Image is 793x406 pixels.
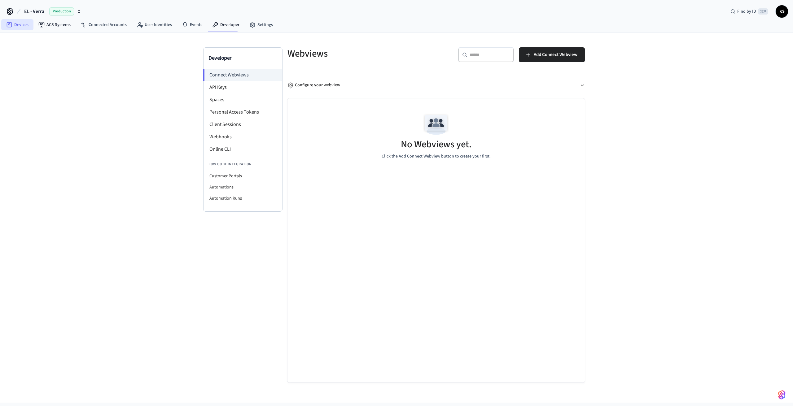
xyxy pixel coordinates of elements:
button: KS [776,5,788,18]
a: User Identities [132,19,177,30]
li: Customer Portals [204,171,282,182]
h5: No Webviews yet. [401,138,471,151]
a: Developer [207,19,244,30]
li: Personal Access Tokens [204,106,282,118]
span: KS [776,6,787,17]
img: Team Empty State [422,111,450,139]
li: Online CLI [204,143,282,155]
a: ACS Systems [33,19,76,30]
span: ⌘ K [758,8,768,15]
a: Events [177,19,207,30]
img: SeamLogoGradient.69752ec5.svg [778,390,786,400]
li: Automations [204,182,282,193]
li: API Keys [204,81,282,93]
li: Low Code Integration [204,158,282,171]
span: Find by ID [737,8,756,15]
p: Click the Add Connect Webview button to create your first. [382,153,491,160]
button: Add Connect Webview [519,47,585,62]
a: Devices [1,19,33,30]
span: Add Connect Webview [534,51,577,59]
a: Settings [244,19,278,30]
div: Find by ID⌘ K [725,6,773,17]
li: Webhooks [204,131,282,143]
div: Configure your webview [287,82,340,89]
h3: Developer [208,54,277,63]
li: Automation Runs [204,193,282,204]
li: Spaces [204,93,282,106]
span: EL - Verra [24,8,44,15]
span: Production [49,7,74,15]
h5: Webviews [287,47,432,60]
button: Configure your webview [287,77,585,93]
li: Connect Webviews [203,69,282,81]
a: Connected Accounts [76,19,132,30]
li: Client Sessions [204,118,282,131]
